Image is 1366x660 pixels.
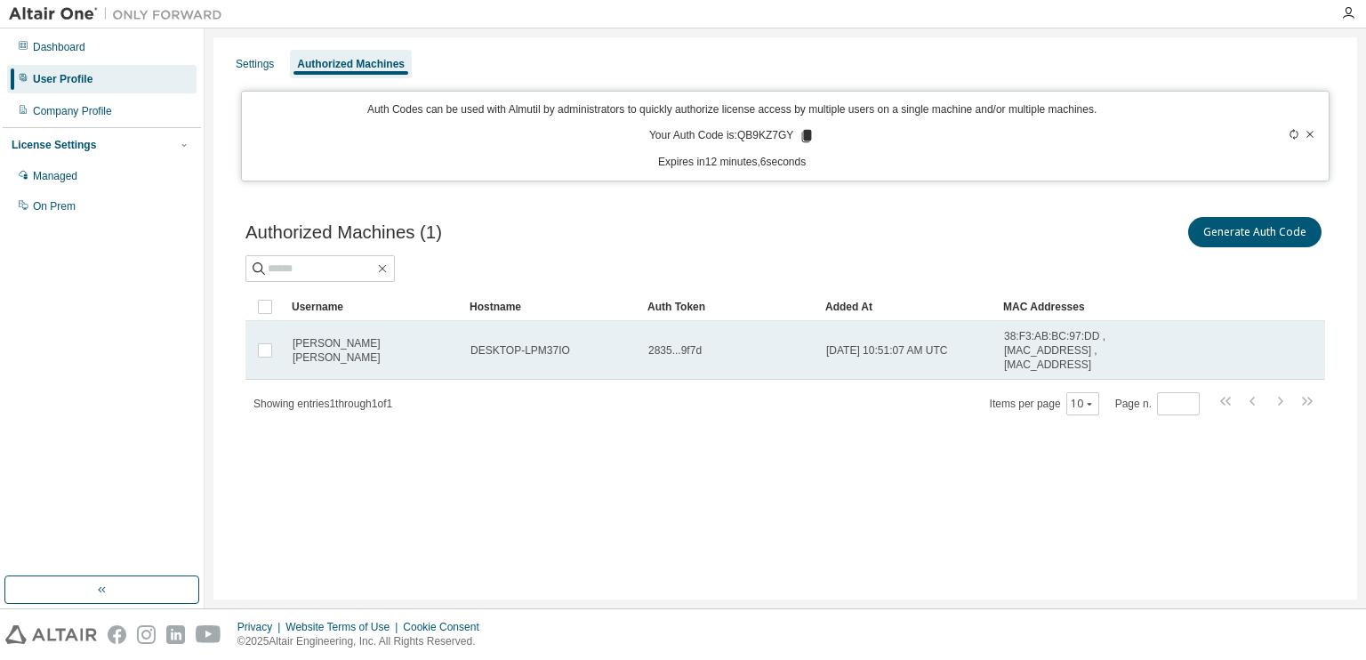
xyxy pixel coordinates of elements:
div: User Profile [33,72,92,86]
div: Added At [825,293,989,321]
span: 2835...9f7d [648,343,702,358]
p: Auth Codes can be used with Almutil by administrators to quickly authorize license access by mult... [253,102,1211,117]
div: On Prem [33,199,76,213]
button: 10 [1071,397,1095,411]
span: [PERSON_NAME] [PERSON_NAME] [293,336,454,365]
p: Expires in 12 minutes, 6 seconds [253,155,1211,170]
p: © 2025 Altair Engineering, Inc. All Rights Reserved. [237,634,490,649]
img: linkedin.svg [166,625,185,644]
div: Managed [33,169,77,183]
span: DESKTOP-LPM37IO [470,343,570,358]
div: Privacy [237,620,285,634]
span: Showing entries 1 through 1 of 1 [253,398,392,410]
div: Company Profile [33,104,112,118]
div: MAC Addresses [1003,293,1138,321]
div: Dashboard [33,40,85,54]
img: facebook.svg [108,625,126,644]
img: youtube.svg [196,625,221,644]
img: Altair One [9,5,231,23]
span: Authorized Machines (1) [245,222,442,243]
div: Website Terms of Use [285,620,403,634]
img: altair_logo.svg [5,625,97,644]
div: License Settings [12,138,96,152]
div: Cookie Consent [403,620,489,634]
img: instagram.svg [137,625,156,644]
div: Hostname [470,293,633,321]
span: 38:F3:AB:BC:97:DD , [MAC_ADDRESS] , [MAC_ADDRESS] [1004,329,1137,372]
button: Generate Auth Code [1188,217,1322,247]
div: Authorized Machines [297,57,405,71]
div: Username [292,293,455,321]
div: Auth Token [647,293,811,321]
span: Page n. [1115,392,1200,415]
p: Your Auth Code is: QB9KZ7GY [649,128,815,144]
div: Settings [236,57,274,71]
span: Items per page [990,392,1099,415]
span: [DATE] 10:51:07 AM UTC [826,343,948,358]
